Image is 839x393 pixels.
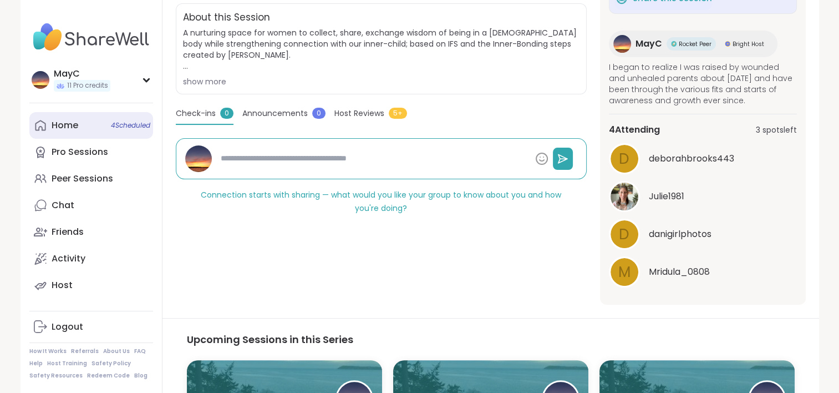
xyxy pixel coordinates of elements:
a: FAQ [134,347,146,355]
span: 4 Attending [609,123,660,137]
a: How It Works [29,347,67,355]
div: Peer Sessions [52,173,113,185]
span: I began to realize I was raised by wounded and unhealed parents about [DATE] and have been throug... [609,62,797,106]
a: MMridula_0808 [609,256,797,288]
span: 0 [312,108,326,119]
span: Bright Host [733,40,764,48]
div: Friends [52,226,84,238]
span: Announcements [242,108,308,119]
a: Chat [29,192,153,219]
span: Check-ins [176,108,216,119]
div: Pro Sessions [52,146,108,158]
span: A nurturing space for women to collect, share, exchange wisdom of being in a [DEMOGRAPHIC_DATA] b... [183,27,579,72]
a: Safety Policy [91,360,131,367]
span: Rocket Peer [679,40,711,48]
a: About Us [103,347,130,355]
a: Logout [29,314,153,340]
div: Activity [52,253,85,265]
span: MayC [635,37,662,51]
span: 3 spots left [756,124,797,136]
a: Peer Sessions [29,165,153,192]
a: ddeborahbrooks443 [609,143,797,174]
a: ddanigirlphotos [609,219,797,250]
a: Referrals [71,347,99,355]
img: Rocket Peer [671,41,677,47]
img: Julie1981 [611,183,638,210]
a: Host [29,272,153,299]
span: 4 Scheduled [111,121,150,130]
img: Bright Host [725,41,730,47]
a: Blog [134,372,148,380]
span: 0 [220,108,233,119]
span: 5+ [389,108,407,119]
span: Julie1981 [649,190,684,203]
a: Help [29,360,43,367]
a: Host Training [47,360,87,367]
span: d [619,148,629,170]
span: d [619,224,629,245]
h2: About this Session [183,11,270,25]
span: deborahbrooks443 [649,152,734,165]
div: MayC [54,68,110,80]
span: danigirlphotos [649,228,711,241]
a: Pro Sessions [29,139,153,165]
a: Activity [29,245,153,272]
span: 11 Pro credits [67,81,108,90]
span: Host Reviews [334,108,384,119]
a: Redeem Code [87,372,130,380]
img: MayC [32,71,49,89]
img: MayC [185,145,212,172]
img: MayC [613,35,631,53]
div: Host [52,279,73,291]
a: MayCMayCRocket PeerRocket PeerBright HostBright Host [609,31,777,57]
span: Connection starts with sharing — what would you like your group to know about you and how you're ... [201,189,561,214]
span: M [618,261,630,283]
a: Friends [29,219,153,245]
h3: Upcoming Sessions in this Series [187,332,795,347]
div: Logout [52,321,83,333]
a: Home4Scheduled [29,112,153,139]
div: Chat [52,199,74,211]
div: show more [183,76,579,87]
span: Mridula_0808 [649,265,710,279]
a: Safety Resources [29,372,83,380]
img: ShareWell Nav Logo [29,18,153,57]
div: Home [52,119,78,132]
a: Julie1981Julie1981 [609,181,797,212]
